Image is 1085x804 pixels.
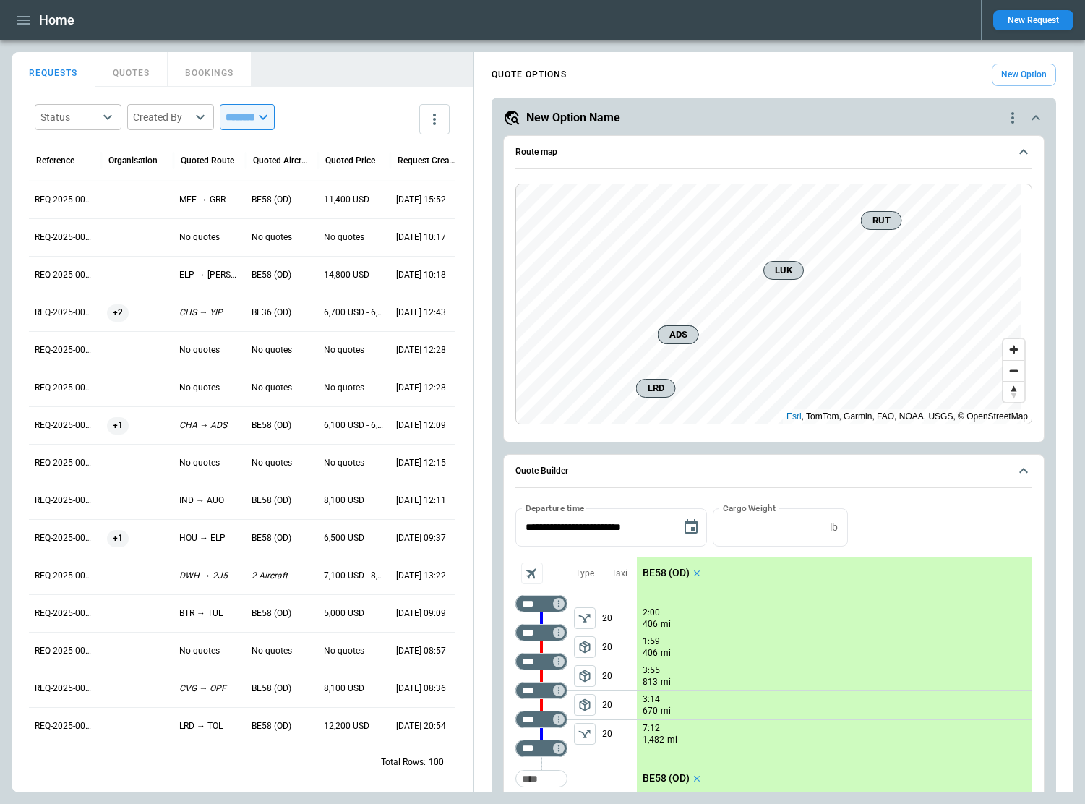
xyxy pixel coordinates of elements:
[39,12,74,29] h1: Home
[602,604,637,633] p: 20
[324,269,385,281] p: 14,800 USD
[252,194,312,206] p: BE58 (OD)
[516,184,1021,424] canvas: Map
[252,457,312,469] p: No quotes
[107,520,129,557] span: +1
[770,263,797,278] span: LUK
[168,52,252,87] button: BOOKINGS
[252,419,312,432] p: BE58 (OD)
[643,734,664,746] p: 1,482
[179,269,240,281] p: ELP → ABE
[36,155,74,166] div: Reference
[867,213,895,228] span: RUT
[324,419,385,432] p: 6,100 USD - 6,300 USD
[252,570,312,582] p: 2 Aircraft
[612,568,627,580] p: Taxi
[677,513,706,542] button: Choose date, selected date is Oct 11, 2025
[252,269,312,281] p: BE58 (OD)
[492,72,567,78] h4: QUOTE OPTIONS
[108,155,158,166] div: Organisation
[574,723,596,745] span: Type of sector
[515,466,568,476] h6: Quote Builder
[574,636,596,658] span: Type of sector
[95,52,168,87] button: QUOTES
[526,110,620,126] h5: New Option Name
[396,683,457,695] p: 09/26/2025 08:36
[324,720,385,732] p: 12,200 USD
[396,344,457,356] p: 10/05/2025 12:28
[179,307,240,319] p: CHS → YIP
[992,64,1056,86] button: New Option
[643,665,660,676] p: 3:55
[526,502,585,514] label: Departure time
[515,455,1032,488] button: Quote Builder
[515,624,567,641] div: Too short
[574,694,596,716] span: Type of sector
[643,567,690,579] p: BE58 (OD)
[723,502,776,514] label: Cargo Weight
[643,772,690,784] p: BE58 (OD)
[667,734,677,746] p: mi
[396,231,457,244] p: 10/09/2025 10:17
[35,495,95,507] p: REQ-2025-000317
[602,691,637,719] p: 20
[578,669,592,683] span: package_2
[574,636,596,658] button: left aligned
[515,184,1032,425] div: Route map
[1004,109,1021,127] div: quote-option-actions
[643,705,658,717] p: 670
[35,457,95,469] p: REQ-2025-000318
[35,720,95,732] p: REQ-2025-000311
[643,647,658,659] p: 406
[325,155,375,166] div: Quoted Price
[661,618,671,630] p: mi
[503,109,1045,127] button: New Option Namequote-option-actions
[324,570,385,582] p: 7,100 USD - 8,100 USD
[324,607,385,620] p: 5,000 USD
[35,419,95,432] p: REQ-2025-000319
[252,683,312,695] p: BE58 (OD)
[252,720,312,732] p: BE58 (OD)
[578,640,592,654] span: package_2
[643,676,658,688] p: 813
[515,653,567,670] div: Too short
[396,382,457,394] p: 10/05/2025 12:28
[252,344,312,356] p: No quotes
[574,723,596,745] button: left aligned
[133,110,191,124] div: Created By
[324,194,385,206] p: 11,400 USD
[419,104,450,134] button: more
[179,344,240,356] p: No quotes
[252,231,312,244] p: No quotes
[396,419,457,432] p: 10/05/2025 12:09
[515,595,567,612] div: Too short
[521,563,543,584] span: Aircraft selection
[515,740,567,757] div: Too short
[252,607,312,620] p: BE58 (OD)
[602,662,637,690] p: 20
[515,136,1032,169] button: Route map
[396,645,457,657] p: 09/26/2025 08:57
[35,194,95,206] p: REQ-2025-000325
[398,155,455,166] div: Request Created At (UTC-05:00)
[515,682,567,699] div: Too short
[575,568,594,580] p: Type
[396,720,457,732] p: 09/25/2025 20:54
[179,231,240,244] p: No quotes
[1003,339,1024,360] button: Zoom in
[602,633,637,662] p: 20
[179,570,240,582] p: DWH → 2J5
[107,407,129,444] span: +1
[179,683,240,695] p: CVG → OPF
[643,618,658,630] p: 406
[396,570,457,582] p: 09/28/2025 13:22
[578,698,592,712] span: package_2
[252,495,312,507] p: BE58 (OD)
[324,683,385,695] p: 8,100 USD
[396,532,457,544] p: 10/03/2025 09:37
[661,705,671,717] p: mi
[179,720,240,732] p: LRD → TOL
[664,328,692,342] span: ADS
[324,307,385,319] p: 6,700 USD - 6,800 USD
[324,645,385,657] p: No quotes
